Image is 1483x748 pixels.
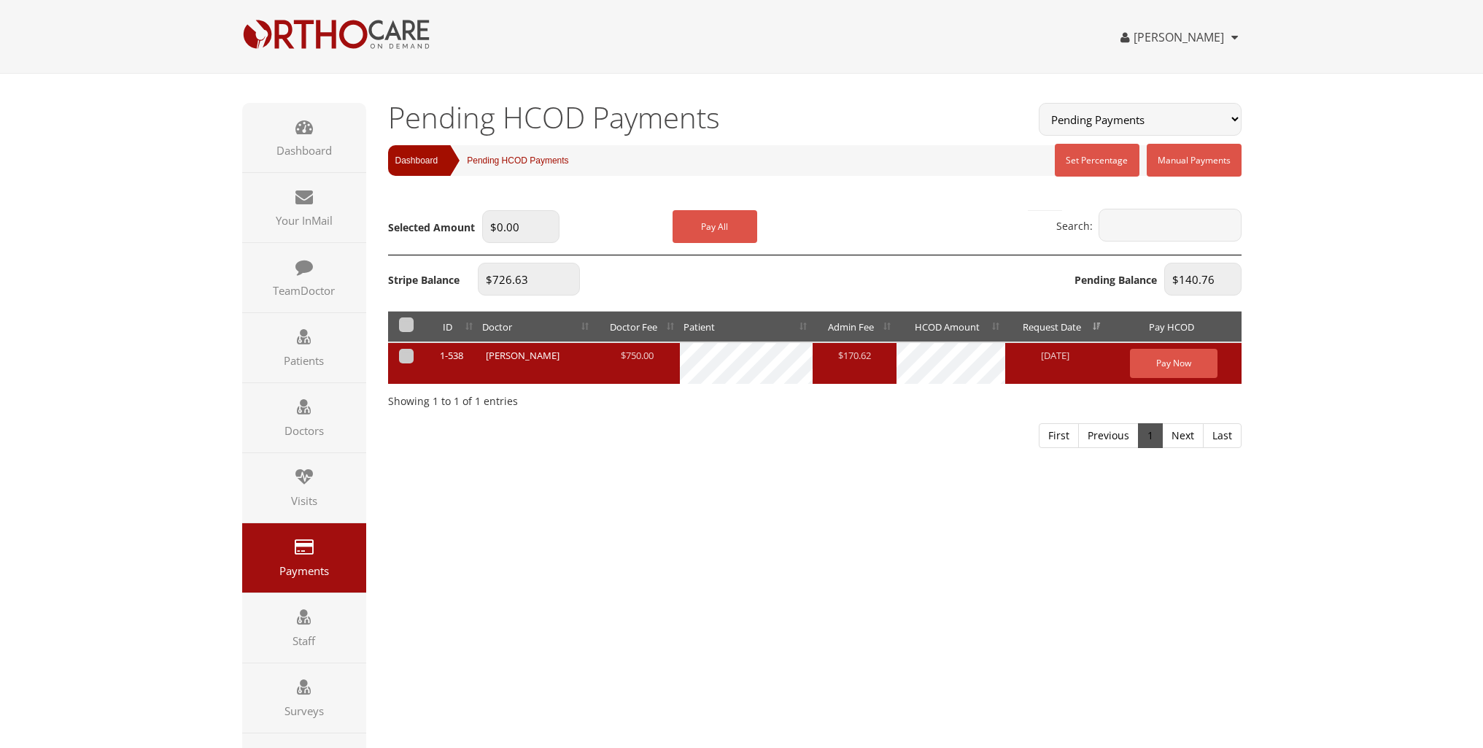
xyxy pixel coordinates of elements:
[595,312,680,343] th: Doctor Fee: activate to sort column ascending
[1056,209,1242,245] label: Search:
[1106,312,1242,343] th: Pay HCOD
[1039,423,1079,448] a: First
[242,593,366,663] a: Staff
[813,312,897,343] th: Admin Fee: activate to sort column ascending
[1138,423,1163,448] a: 1
[242,103,366,172] a: Dashboard
[242,313,366,382] a: Patients
[1099,209,1242,242] input: Search:
[249,283,359,298] span: TeamDoctor
[242,523,366,593] a: Payments
[242,383,366,452] a: Doctors
[242,243,366,312] a: TeamDoctor
[440,349,463,362] a: 1-538
[249,493,359,508] span: Visits
[1078,423,1139,448] a: Previous
[479,312,595,343] th: Doctor: activate to sort column ascending
[249,423,359,438] span: Doctors
[595,342,680,384] td: $750.00
[1162,423,1204,448] a: Next
[673,210,757,243] button: Pay All
[1203,423,1242,448] a: Last
[1120,29,1224,45] a: [PERSON_NAME]
[1005,312,1106,343] th: Request Date: activate to sort column ascending
[249,353,359,368] span: Patients
[249,633,359,648] span: Staff
[813,342,897,384] td: $170.62
[388,103,1018,132] h1: Pending HCOD Payments
[1075,273,1157,288] label: Pending Balance
[242,663,366,733] a: Surveys
[388,273,460,288] label: Stripe Balance
[249,563,359,578] span: Payments
[1147,144,1242,177] a: Manual Payments
[249,213,359,228] span: Your InMail
[1005,342,1106,384] td: [DATE]
[438,145,568,176] li: Pending HCOD Payments
[1130,349,1217,378] button: Pay Now
[242,18,430,50] img: OrthoCareOnDemand Logo
[249,703,359,718] span: Surveys
[388,388,1242,409] div: Showing 1 to 1 of 1 entries
[242,453,366,523] a: Visits
[388,145,438,176] a: Dashboard
[486,349,559,362] a: [PERSON_NAME]
[680,312,813,343] th: Patient: activate to sort column ascending
[1055,144,1139,177] button: Set Percentage
[425,312,479,343] th: ID: activate to sort column ascending
[249,143,359,158] span: Dashboard
[897,312,1005,343] th: HCOD Amount: activate to sort column ascending
[242,173,366,242] a: Your InMail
